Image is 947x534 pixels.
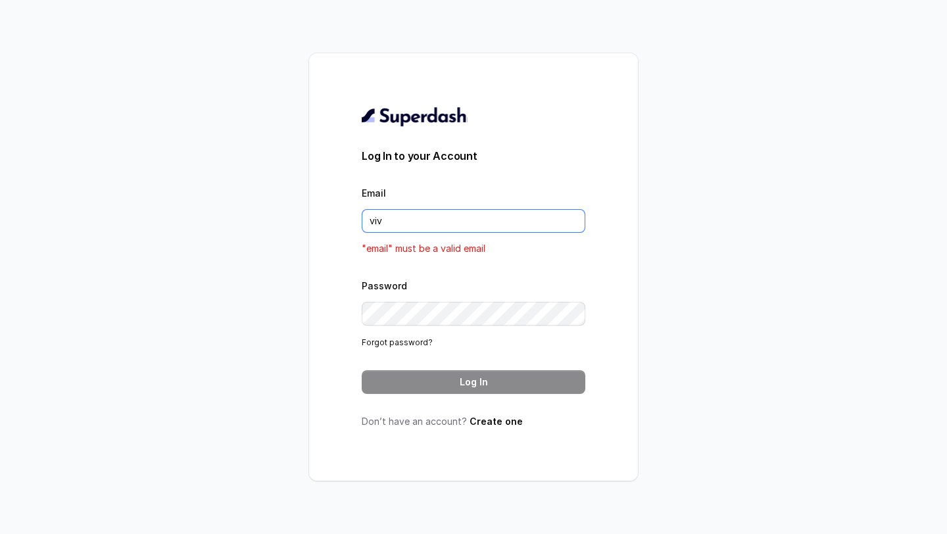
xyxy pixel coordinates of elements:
[362,337,433,347] a: Forgot password?
[362,280,407,291] label: Password
[362,241,585,256] p: "email" must be a valid email
[362,209,585,233] input: youremail@example.com
[362,187,386,199] label: Email
[362,148,585,164] h3: Log In to your Account
[362,415,585,428] p: Don’t have an account?
[362,106,468,127] img: light.svg
[362,370,585,394] button: Log In
[470,416,523,427] a: Create one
